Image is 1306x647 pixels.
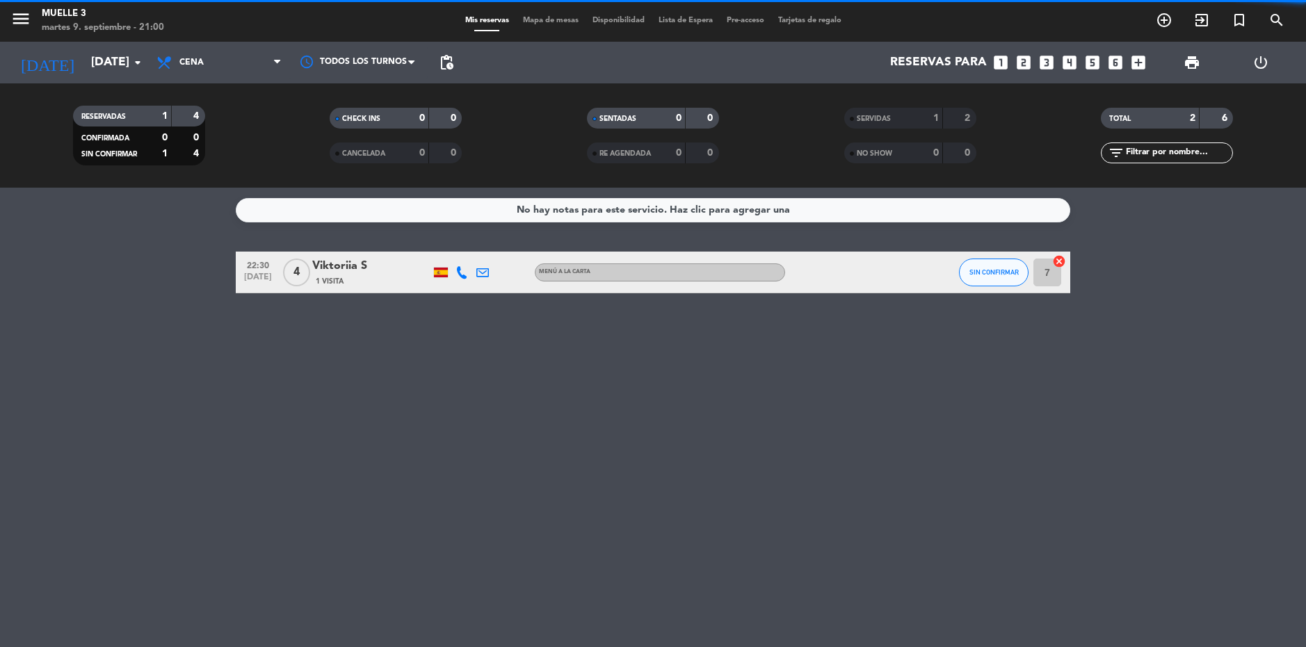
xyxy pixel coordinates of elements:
i: looks_6 [1106,54,1124,72]
i: turned_in_not [1231,12,1248,28]
span: MENÚ A LA CARTA [539,269,590,275]
span: Mis reservas [458,17,516,24]
span: CANCELADA [342,150,385,157]
button: menu [10,8,31,34]
span: NO SHOW [857,150,892,157]
span: [DATE] [241,272,275,288]
strong: 0 [451,113,459,123]
i: looks_one [992,54,1010,72]
i: filter_list [1108,145,1124,161]
span: TOTAL [1109,115,1131,122]
i: looks_4 [1061,54,1079,72]
span: pending_actions [438,54,455,71]
span: Mapa de mesas [516,17,586,24]
span: 1 Visita [316,276,344,287]
i: power_settings_new [1252,54,1269,71]
input: Filtrar por nombre... [1124,145,1232,161]
strong: 0 [676,113,682,123]
strong: 0 [419,148,425,158]
span: SENTADAS [599,115,636,122]
div: LOG OUT [1227,42,1296,83]
strong: 2 [1190,113,1195,123]
span: 22:30 [241,256,275,272]
span: 4 [283,259,310,286]
strong: 4 [193,111,202,121]
strong: 1 [933,113,939,123]
strong: 0 [965,148,973,158]
i: [DATE] [10,47,84,78]
span: Pre-acceso [720,17,771,24]
i: add_box [1129,54,1147,72]
span: Disponibilidad [586,17,652,24]
strong: 0 [676,148,682,158]
strong: 1 [162,111,168,121]
div: No hay notas para este servicio. Haz clic para agregar una [517,202,790,218]
i: arrow_drop_down [129,54,146,71]
strong: 4 [193,149,202,158]
strong: 0 [451,148,459,158]
i: looks_two [1015,54,1033,72]
strong: 1 [162,149,168,158]
span: print [1184,54,1200,71]
span: CONFIRMADA [81,135,129,142]
button: SIN CONFIRMAR [959,259,1029,286]
span: SERVIDAS [857,115,891,122]
i: looks_5 [1083,54,1102,72]
strong: 0 [707,148,716,158]
span: SIN CONFIRMAR [969,268,1019,276]
i: looks_3 [1038,54,1056,72]
i: search [1268,12,1285,28]
strong: 2 [965,113,973,123]
span: CHECK INS [342,115,380,122]
strong: 0 [193,133,202,142]
strong: 0 [162,133,168,142]
i: menu [10,8,31,29]
i: cancel [1052,254,1066,268]
strong: 0 [707,113,716,123]
span: Tarjetas de regalo [771,17,848,24]
span: SIN CONFIRMAR [81,151,137,158]
div: Viktoriia S [312,257,430,275]
span: Cena [179,58,204,67]
strong: 0 [933,148,939,158]
i: add_circle_outline [1156,12,1172,28]
span: Lista de Espera [652,17,720,24]
span: RE AGENDADA [599,150,651,157]
span: Reservas para [890,56,987,69]
span: RESERVADAS [81,113,126,120]
div: martes 9. septiembre - 21:00 [42,21,164,35]
i: exit_to_app [1193,12,1210,28]
strong: 0 [419,113,425,123]
div: Muelle 3 [42,7,164,21]
strong: 6 [1222,113,1230,123]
